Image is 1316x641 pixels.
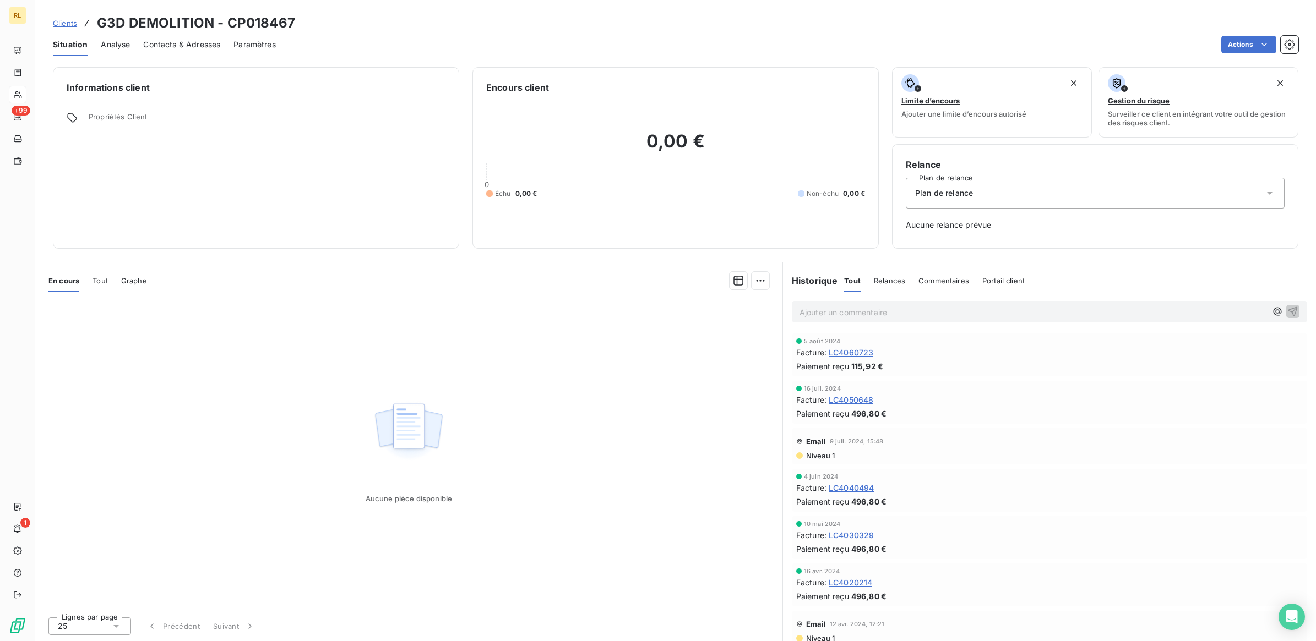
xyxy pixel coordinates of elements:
span: Non-échu [807,189,839,199]
span: Contacts & Adresses [143,39,220,50]
span: 12 avr. 2024, 12:21 [830,621,885,627]
button: Actions [1221,36,1276,53]
span: Ajouter une limite d’encours autorisé [901,109,1026,118]
span: Facture : [796,394,826,406]
span: 1 [20,518,30,528]
button: Précédent [140,615,206,638]
h6: Relance [906,158,1285,171]
span: LC4020214 [829,577,872,588]
span: En cours [48,276,79,285]
span: 4 juin 2024 [804,473,839,480]
span: Facture : [796,482,826,494]
span: 496,80 € [851,590,887,602]
span: 9 juil. 2024, 15:48 [830,438,884,445]
span: LC4030329 [829,529,874,541]
span: Portail client [982,276,1025,285]
button: Suivant [206,615,262,638]
span: LC4050648 [829,394,873,406]
span: 16 juil. 2024 [804,385,841,392]
span: 0,00 € [515,189,537,199]
span: Commentaires [918,276,969,285]
span: +99 [12,106,30,116]
span: Email [806,437,826,446]
span: Situation [53,39,88,50]
button: Gestion du risqueSurveiller ce client en intégrant votre outil de gestion des risques client. [1099,67,1298,138]
h6: Encours client [486,81,549,94]
span: 25 [58,621,67,632]
span: Limite d’encours [901,96,960,105]
span: 0 [485,180,489,189]
span: 5 août 2024 [804,338,841,344]
span: Clients [53,19,77,28]
span: Aucune relance prévue [906,220,1285,231]
div: Open Intercom Messenger [1279,604,1305,630]
span: Paramètres [233,39,276,50]
span: Échu [495,189,511,199]
span: Email [806,620,826,628]
span: 10 mai 2024 [804,521,841,527]
span: Paiement reçu [796,360,849,372]
span: Facture : [796,529,826,541]
span: 0,00 € [843,189,865,199]
span: Aucune pièce disponible [366,494,452,503]
span: 496,80 € [851,408,887,419]
div: RL [9,7,26,24]
a: Clients [53,18,77,29]
span: LC4040494 [829,482,874,494]
span: Tout [844,276,861,285]
h3: G3D DEMOLITION - CP018467 [97,13,295,33]
h6: Informations client [67,81,445,94]
span: Propriétés Client [89,112,445,128]
span: Surveiller ce client en intégrant votre outil de gestion des risques client. [1108,109,1289,127]
span: Paiement reçu [796,590,849,602]
span: 115,92 € [851,360,883,372]
span: Paiement reçu [796,543,849,555]
span: Tout [93,276,108,285]
button: Limite d’encoursAjouter une limite d’encours autorisé [892,67,1092,138]
h2: 0,00 € [486,130,865,163]
span: Facture : [796,577,826,588]
span: LC4060723 [829,347,873,358]
span: Relances [874,276,905,285]
span: Analyse [101,39,130,50]
span: 16 avr. 2024 [804,568,840,574]
img: Empty state [373,397,444,465]
h6: Historique [783,274,838,287]
span: Paiement reçu [796,496,849,507]
img: Logo LeanPay [9,617,26,634]
span: Facture : [796,347,826,358]
span: 496,80 € [851,543,887,555]
span: 496,80 € [851,496,887,507]
span: Plan de relance [915,188,973,199]
span: Graphe [121,276,147,285]
span: Paiement reçu [796,408,849,419]
span: Niveau 1 [805,451,835,460]
span: Gestion du risque [1108,96,1170,105]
